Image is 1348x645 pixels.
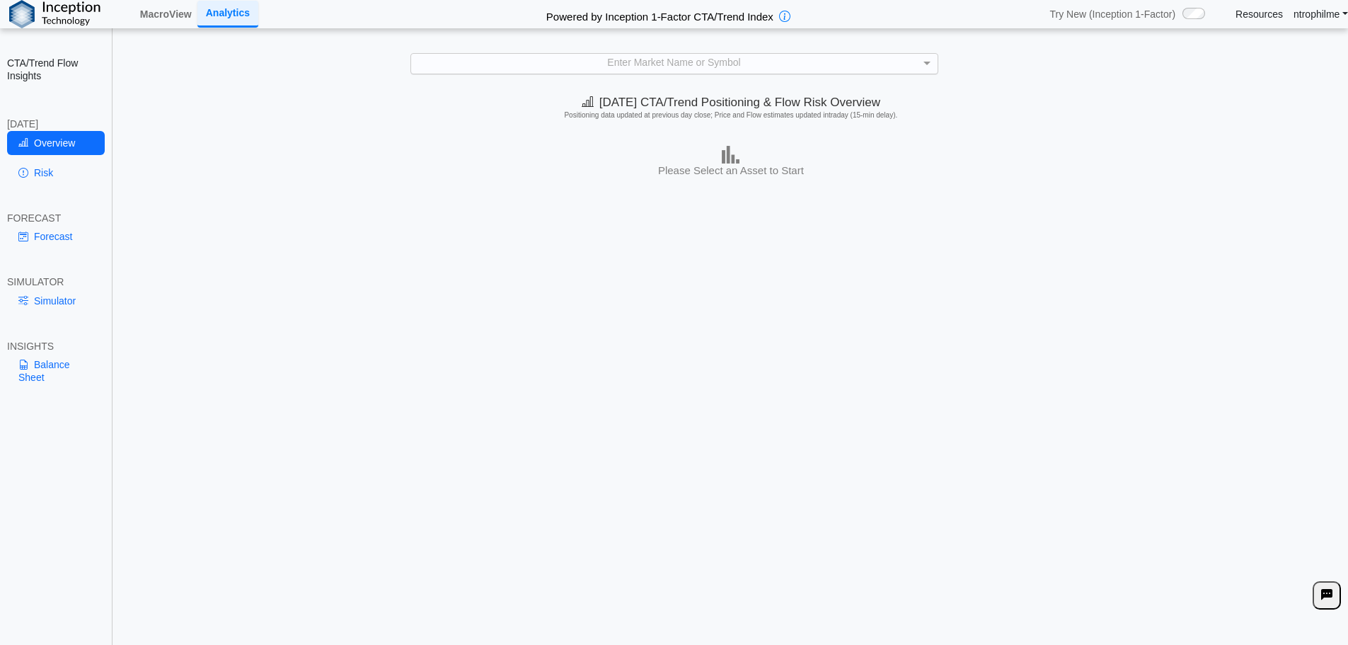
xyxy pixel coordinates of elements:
[120,111,1342,120] h5: Positioning data updated at previous day close; Price and Flow estimates updated intraday (15-min...
[722,146,739,164] img: bar-chart.png
[541,4,779,24] h2: Powered by Inception 1-Factor CTA/Trend Index
[117,164,1344,178] h3: Please Select an Asset to Start
[7,161,105,185] a: Risk
[7,353,105,389] a: Balance Sheet
[411,54,938,73] div: Enter Market Name or Symbol
[1235,8,1283,21] a: Resources
[7,224,105,249] a: Forecast
[7,118,105,130] div: [DATE]
[7,131,105,155] a: Overview
[7,275,105,288] div: SIMULATOR
[1294,8,1348,21] a: ntrophilme
[197,1,258,27] a: Analytics
[134,2,197,26] a: MacroView
[1049,8,1175,21] span: Try New (Inception 1-Factor)
[7,340,105,353] div: INSIGHTS
[7,57,105,82] h2: CTA/Trend Flow Insights
[7,289,105,313] a: Simulator
[7,212,105,224] div: FORECAST
[582,96,880,109] span: [DATE] CTA/Trend Positioning & Flow Risk Overview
